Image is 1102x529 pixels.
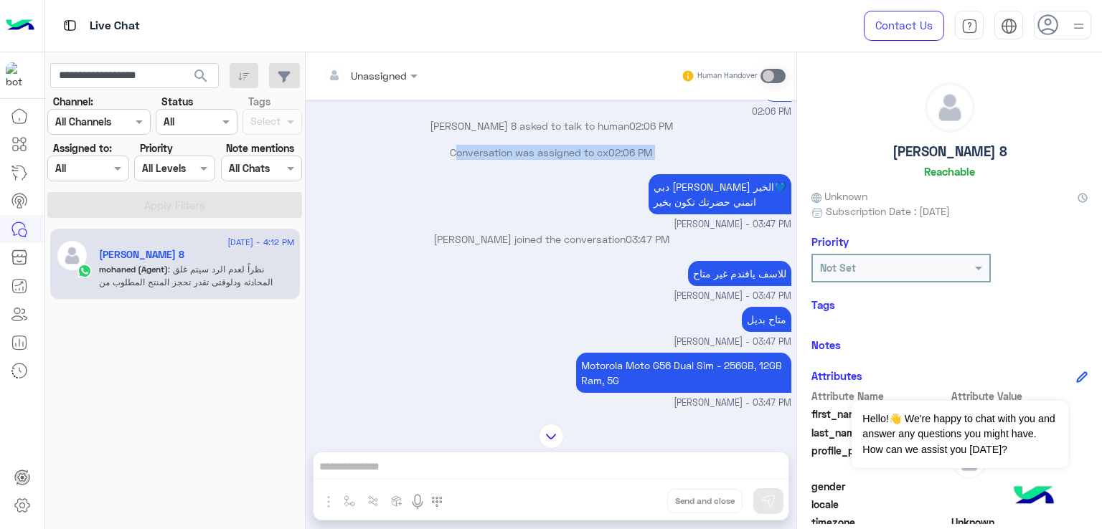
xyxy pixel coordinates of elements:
[826,204,950,219] span: Subscription Date : [DATE]
[539,424,564,449] img: scroll
[311,232,791,247] p: [PERSON_NAME] joined the conversation
[6,11,34,41] img: Logo
[811,497,948,512] span: locale
[893,143,1007,160] h5: [PERSON_NAME] 8
[811,425,948,440] span: last_name
[99,264,293,378] span: نظراً لعدم الرد سيتم غلق المحادثه ودلوقتى تقدر تحجز المنتج المطلوب من أقرب فرع لك بكل سهولة: 1️⃣ ...
[311,118,791,133] p: [PERSON_NAME] 8 asked to talk to human
[90,16,140,36] p: Live Chat
[864,11,944,41] a: Contact Us
[961,18,978,34] img: tab
[752,105,791,119] span: 02:06 PM
[742,307,791,332] p: 6/9/2025, 3:47 PM
[61,16,79,34] img: tab
[184,63,219,94] button: search
[924,165,975,178] h6: Reachable
[811,298,1088,311] h6: Tags
[667,489,743,513] button: Send and close
[53,140,112,156] label: Assigned to:
[161,94,193,109] label: Status
[6,62,32,88] img: 1403182699927242
[811,369,862,382] h6: Attributes
[674,290,791,303] span: [PERSON_NAME] - 03:47 PM
[951,479,1088,494] span: null
[99,264,168,275] span: mohaned (Agent)
[811,389,948,404] span: Attribute Name
[226,140,294,156] label: Note mentions
[811,189,867,204] span: Unknown
[192,67,209,85] span: search
[53,94,93,109] label: Channel:
[227,236,294,249] span: [DATE] - 4:12 PM
[697,70,758,82] small: Human Handover
[629,120,673,132] span: 02:06 PM
[47,192,302,218] button: Apply Filters
[626,233,669,245] span: 03:47 PM
[77,264,92,278] img: WhatsApp
[811,235,849,248] h6: Priority
[56,239,88,272] img: defaultAdmin.png
[1001,18,1017,34] img: tab
[99,249,184,261] h5: Sameh Radwan 8
[951,497,1088,512] span: null
[811,406,948,421] span: first_name
[852,401,1068,468] span: Hello!👋 We're happy to chat with you and answer any questions you might have. How can we assist y...
[688,261,791,286] p: 6/9/2025, 3:47 PM
[674,396,791,410] span: [PERSON_NAME] - 03:47 PM
[674,335,791,349] span: [PERSON_NAME] - 03:47 PM
[926,83,974,132] img: defaultAdmin.png
[811,443,948,476] span: profile_pic
[811,479,948,494] span: gender
[576,353,791,393] p: 6/9/2025, 3:47 PM
[140,140,173,156] label: Priority
[674,218,791,232] span: [PERSON_NAME] - 03:47 PM
[649,174,791,214] p: 6/9/2025, 3:47 PM
[1070,17,1088,35] img: profile
[811,338,841,351] h6: Notes
[955,11,984,41] a: tab
[608,146,652,158] span: 02:06 PM
[311,145,791,160] p: Conversation was assigned to cx
[1009,472,1059,522] img: hulul-logo.png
